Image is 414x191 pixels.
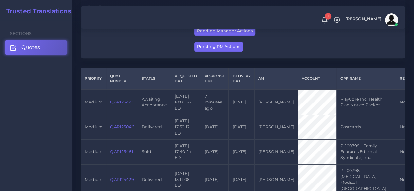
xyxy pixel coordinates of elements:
[10,31,32,36] span: Sections
[298,68,336,90] th: Account
[229,68,254,90] th: Delivery Date
[396,68,411,90] th: REC
[254,115,298,139] td: [PERSON_NAME]
[201,90,229,115] td: 7 minutes ago
[345,17,381,21] span: [PERSON_NAME]
[396,115,411,139] td: No
[106,68,138,90] th: Quote Number
[110,177,134,182] a: QAR125429
[138,90,171,115] td: Awaiting Acceptance
[336,90,396,115] td: PlayCore Inc. Health Plan Notice Packet
[319,17,330,24] a: 1
[171,139,201,164] td: [DATE] 17:40:24 EDT
[81,68,106,90] th: Priority
[138,139,171,164] td: Sold
[396,90,411,115] td: No
[5,40,67,54] a: Quotes
[110,149,133,154] a: QAR125461
[138,68,171,90] th: Status
[21,44,40,51] span: Quotes
[171,115,201,139] td: [DATE] 17:52:17 EDT
[194,42,243,52] button: Pending PM Actions
[85,177,102,182] span: medium
[201,139,229,164] td: [DATE]
[385,13,398,26] img: avatar
[85,100,102,104] span: medium
[138,115,171,139] td: Delivered
[85,124,102,129] span: medium
[229,115,254,139] td: [DATE]
[336,68,396,90] th: Opp Name
[254,90,298,115] td: [PERSON_NAME]
[2,8,71,15] a: Trusted Translations
[201,68,229,90] th: Response Time
[254,68,298,90] th: AM
[342,13,400,26] a: [PERSON_NAME]avatar
[110,124,134,129] a: QAR125046
[396,139,411,164] td: No
[85,149,102,154] span: medium
[171,68,201,90] th: Requested Date
[229,90,254,115] td: [DATE]
[325,13,331,20] span: 1
[110,100,134,104] a: QAR125490
[229,139,254,164] td: [DATE]
[201,115,229,139] td: [DATE]
[336,139,396,164] td: P-100799 - Family Features Editorial Syndicate, Inc.
[336,115,396,139] td: Postcards
[171,90,201,115] td: [DATE] 10:00:42 EDT
[254,139,298,164] td: [PERSON_NAME]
